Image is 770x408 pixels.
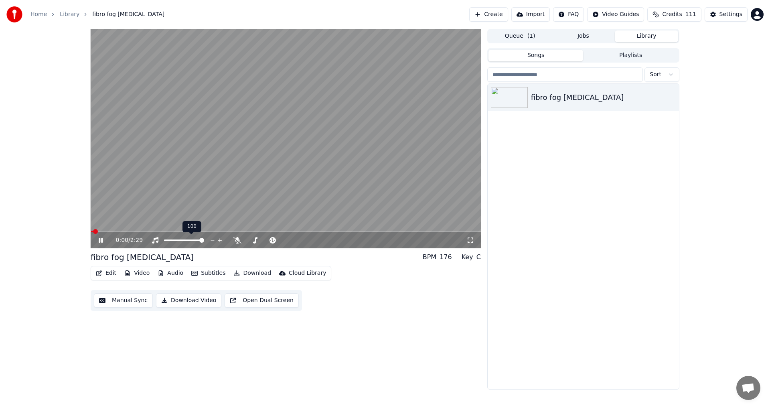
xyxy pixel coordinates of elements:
div: / [116,236,135,244]
button: Audio [154,268,186,279]
div: fibro fog [MEDICAL_DATA] [531,92,676,103]
span: Sort [650,71,661,79]
span: 2:29 [130,236,143,244]
button: FAQ [553,7,584,22]
div: C [476,252,481,262]
button: Songs [488,50,584,61]
button: Create [469,7,508,22]
span: Credits [662,10,682,18]
span: 111 [685,10,696,18]
button: Credits111 [647,7,701,22]
div: BPM [423,252,436,262]
div: Cloud Library [289,269,326,277]
span: 0:00 [116,236,128,244]
div: Settings [719,10,742,18]
span: ( 1 ) [527,32,535,40]
button: Manual Sync [94,293,153,308]
nav: breadcrumb [30,10,164,18]
button: Download Video [156,293,221,308]
button: Video Guides [587,7,644,22]
button: Queue [488,30,552,42]
button: Playlists [583,50,678,61]
a: Library [60,10,79,18]
button: Subtitles [188,268,229,279]
button: Video [121,268,153,279]
div: 100 [182,221,201,232]
button: Open Dual Screen [225,293,299,308]
a: Home [30,10,47,18]
button: Download [230,268,274,279]
button: Edit [93,268,120,279]
span: fibro fog [MEDICAL_DATA] [92,10,164,18]
button: Jobs [552,30,615,42]
div: fibro fog [MEDICAL_DATA] [91,252,194,263]
button: Settings [705,7,748,22]
button: Library [615,30,678,42]
img: youka [6,6,22,22]
div: 176 [440,252,452,262]
button: Import [511,7,550,22]
div: Key [462,252,473,262]
a: Open chat [736,376,760,400]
